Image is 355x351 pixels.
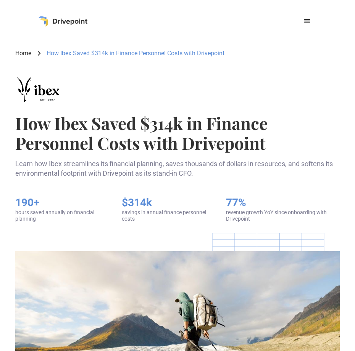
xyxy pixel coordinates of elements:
div: menu [298,12,316,30]
a: Home [15,49,31,58]
div: hours saved annually on financial planning [15,209,106,222]
div: revenue growth YoY since onboarding with Drivepoint [226,209,340,222]
p: Learn how Ibex streamlines its financial planning, saves thousands of dollars in resources, and s... [15,159,340,178]
div: savings in annual finance personnel costs [122,209,211,222]
h5: 77% [226,196,340,209]
a: home [39,16,87,27]
div: How Ibex Saved $314k in Finance Personnel Costs with Drivepoint [47,49,224,58]
h5: $314k [122,196,211,209]
h1: How Ibex Saved $314k in Finance Personnel Costs with Drivepoint [15,113,340,153]
h5: 190+ [15,196,106,209]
